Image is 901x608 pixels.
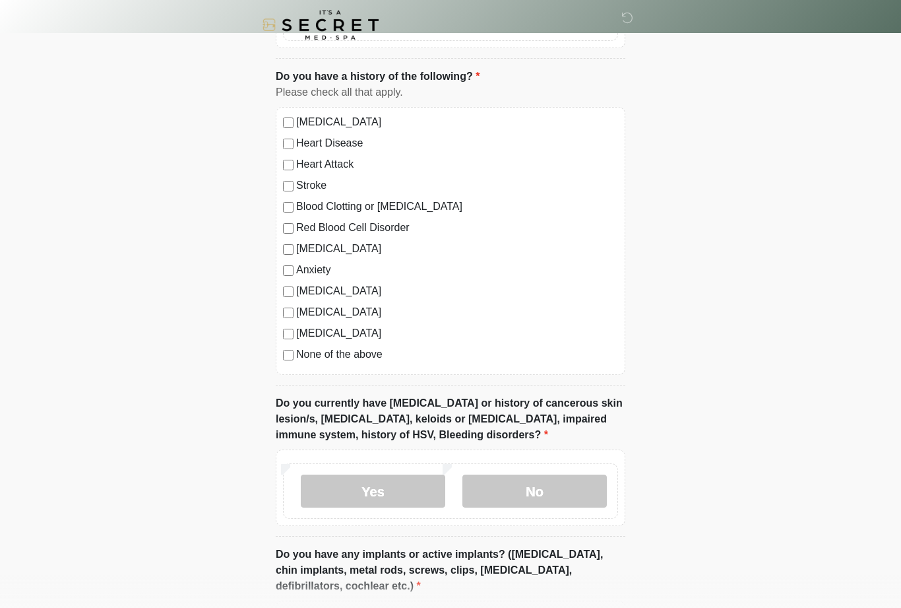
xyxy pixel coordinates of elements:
label: [MEDICAL_DATA] [296,114,618,130]
label: Blood Clotting or [MEDICAL_DATA] [296,199,618,215]
input: Red Blood Cell Disorder [283,223,294,234]
input: None of the above [283,350,294,360]
label: No [462,475,607,508]
input: Heart Attack [283,160,294,170]
label: [MEDICAL_DATA] [296,304,618,320]
input: Heart Disease [283,139,294,149]
input: Stroke [283,181,294,191]
label: [MEDICAL_DATA] [296,241,618,257]
img: It's A Secret Med Spa Logo [263,10,379,40]
input: [MEDICAL_DATA] [283,287,294,297]
label: Yes [301,475,445,508]
label: [MEDICAL_DATA] [296,283,618,299]
label: Red Blood Cell Disorder [296,220,618,236]
input: [MEDICAL_DATA] [283,329,294,339]
label: Anxiety [296,262,618,278]
input: [MEDICAL_DATA] [283,244,294,255]
label: None of the above [296,347,618,362]
input: [MEDICAL_DATA] [283,308,294,318]
label: Heart Attack [296,156,618,172]
input: [MEDICAL_DATA] [283,118,294,128]
label: Heart Disease [296,135,618,151]
label: Stroke [296,178,618,193]
label: [MEDICAL_DATA] [296,325,618,341]
label: Do you have any implants or active implants? ([MEDICAL_DATA], chin implants, metal rods, screws, ... [276,547,625,594]
input: Blood Clotting or [MEDICAL_DATA] [283,202,294,213]
label: Do you have a history of the following? [276,69,480,84]
label: Do you currently have [MEDICAL_DATA] or history of cancerous skin lesion/s, [MEDICAL_DATA], keloi... [276,395,625,443]
div: Please check all that apply. [276,84,625,100]
input: Anxiety [283,265,294,276]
